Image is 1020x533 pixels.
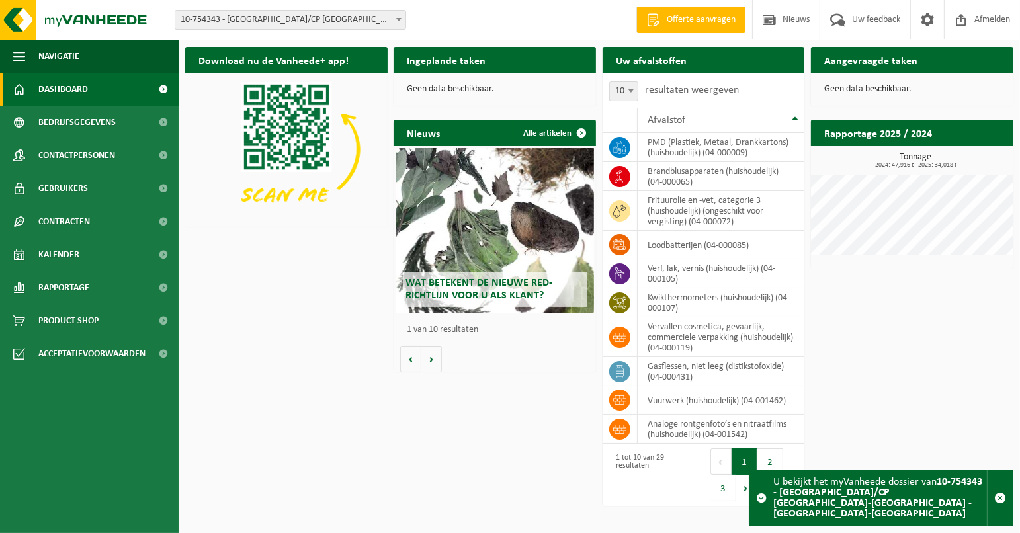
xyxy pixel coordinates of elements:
[710,475,736,501] button: 3
[185,73,388,225] img: Download de VHEPlus App
[648,115,685,126] span: Afvalstof
[609,81,638,101] span: 10
[609,447,697,503] div: 1 tot 10 van 29 resultaten
[38,172,88,205] span: Gebruikers
[610,82,638,101] span: 10
[38,40,79,73] span: Navigatie
[757,448,783,475] button: 2
[636,7,745,33] a: Offerte aanvragen
[38,73,88,106] span: Dashboard
[736,475,757,501] button: Next
[38,337,146,370] span: Acceptatievoorwaarden
[406,278,553,301] span: Wat betekent de nieuwe RED-richtlijn voor u als klant?
[407,85,583,94] p: Geen data beschikbaar.
[400,346,421,372] button: Vorige
[638,415,805,444] td: analoge röntgenfoto’s en nitraatfilms (huishoudelijk) (04-001542)
[638,259,805,288] td: verf, lak, vernis (huishoudelijk) (04-000105)
[638,231,805,259] td: loodbatterijen (04-000085)
[811,120,945,145] h2: Rapportage 2025 / 2024
[38,238,79,271] span: Kalender
[773,470,987,526] div: U bekijkt het myVanheede dossier van
[38,271,89,304] span: Rapportage
[38,304,99,337] span: Product Shop
[175,11,405,29] span: 10-754343 - MIWA/CP NIEUWKERKEN-WAAS - NIEUWKERKEN-WAAS
[824,85,1000,94] p: Geen data beschikbaar.
[421,346,442,372] button: Volgende
[732,448,757,475] button: 1
[638,317,805,357] td: vervallen cosmetica, gevaarlijk, commerciele verpakking (huishoudelijk) (04-000119)
[175,10,406,30] span: 10-754343 - MIWA/CP NIEUWKERKEN-WAAS - NIEUWKERKEN-WAAS
[811,47,931,73] h2: Aangevraagde taken
[513,120,595,146] a: Alle artikelen
[638,191,805,231] td: frituurolie en -vet, categorie 3 (huishoudelijk) (ongeschikt voor vergisting) (04-000072)
[603,47,700,73] h2: Uw afvalstoffen
[818,162,1013,169] span: 2024: 47,916 t - 2025: 34,018 t
[638,386,805,415] td: vuurwerk (huishoudelijk) (04-001462)
[773,477,982,519] strong: 10-754343 - [GEOGRAPHIC_DATA]/CP [GEOGRAPHIC_DATA]-[GEOGRAPHIC_DATA] - [GEOGRAPHIC_DATA]-[GEOGRAP...
[185,47,362,73] h2: Download nu de Vanheede+ app!
[638,288,805,317] td: kwikthermometers (huishoudelijk) (04-000107)
[38,106,116,139] span: Bedrijfsgegevens
[638,357,805,386] td: gasflessen, niet leeg (distikstofoxide) (04-000431)
[394,120,453,145] h2: Nieuws
[663,13,739,26] span: Offerte aanvragen
[915,145,1012,172] a: Bekijk rapportage
[818,153,1013,169] h3: Tonnage
[645,85,739,95] label: resultaten weergeven
[407,325,589,335] p: 1 van 10 resultaten
[710,448,732,475] button: Previous
[638,133,805,162] td: PMD (Plastiek, Metaal, Drankkartons) (huishoudelijk) (04-000009)
[394,47,499,73] h2: Ingeplande taken
[38,139,115,172] span: Contactpersonen
[38,205,90,238] span: Contracten
[638,162,805,191] td: brandblusapparaten (huishoudelijk) (04-000065)
[396,148,594,313] a: Wat betekent de nieuwe RED-richtlijn voor u als klant?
